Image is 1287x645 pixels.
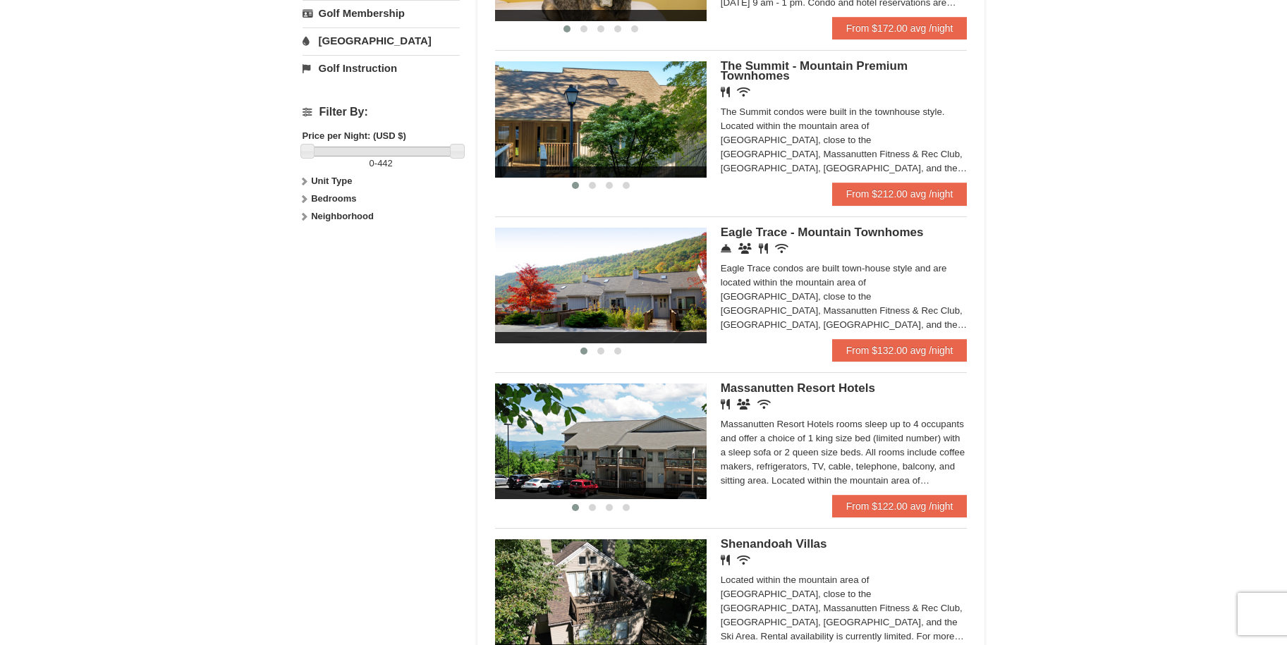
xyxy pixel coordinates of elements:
i: Restaurant [759,243,768,254]
i: Banquet Facilities [737,399,750,410]
span: Massanutten Resort Hotels [721,381,875,395]
span: The Summit - Mountain Premium Townhomes [721,59,908,82]
span: Eagle Trace - Mountain Townhomes [721,226,924,239]
a: From $122.00 avg /night [832,495,968,517]
strong: Neighborhood [311,211,374,221]
span: Shenandoah Villas [721,537,827,551]
i: Wireless Internet (free) [737,87,750,97]
i: Restaurant [721,87,730,97]
div: Located within the mountain area of [GEOGRAPHIC_DATA], close to the [GEOGRAPHIC_DATA], Massanutte... [721,573,968,644]
a: From $132.00 avg /night [832,339,968,362]
i: Wireless Internet (free) [737,555,750,565]
strong: Unit Type [311,176,352,186]
i: Conference Facilities [738,243,752,254]
span: 0 [370,158,374,168]
i: Restaurant [721,555,730,565]
a: [GEOGRAPHIC_DATA] [303,27,460,54]
strong: Price per Night: (USD $) [303,130,406,141]
label: - [303,156,460,171]
div: Massanutten Resort Hotels rooms sleep up to 4 occupants and offer a choice of 1 king size bed (li... [721,417,968,488]
strong: Bedrooms [311,193,356,204]
h4: Filter By: [303,106,460,118]
a: From $212.00 avg /night [832,183,968,205]
i: Wireless Internet (free) [775,243,788,254]
i: Concierge Desk [721,243,731,254]
a: From $172.00 avg /night [832,17,968,39]
div: Eagle Trace condos are built town-house style and are located within the mountain area of [GEOGRA... [721,262,968,332]
span: 442 [377,158,393,168]
i: Wireless Internet (free) [757,399,771,410]
div: The Summit condos were built in the townhouse style. Located within the mountain area of [GEOGRAP... [721,105,968,176]
a: Golf Instruction [303,55,460,81]
i: Restaurant [721,399,730,410]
